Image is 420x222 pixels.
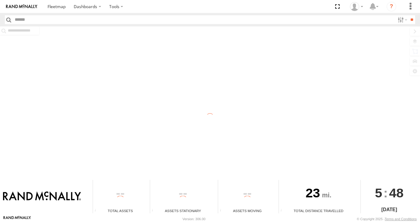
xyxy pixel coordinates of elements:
[279,180,358,208] div: 23
[389,180,403,206] span: 48
[6,5,37,9] img: rand-logo.svg
[279,208,358,213] div: Total Distance Travelled
[387,2,396,11] i: ?
[395,15,408,24] label: Search Filter Options
[385,217,417,221] a: Terms and Conditions
[93,208,148,213] div: Total Assets
[361,206,418,213] div: [DATE]
[361,180,418,206] div: :
[150,209,159,213] div: Total number of assets current stationary.
[150,208,216,213] div: Assets Stationary
[357,217,417,221] div: © Copyright 2025 -
[3,191,81,202] img: Rand McNally
[183,217,205,221] div: Version: 306.00
[3,216,31,222] a: Visit our Website
[279,209,288,213] div: Total distance travelled by all assets within specified date range and applied filters
[348,2,365,11] div: Valeo Dash
[93,209,102,213] div: Total number of Enabled Assets
[375,180,382,206] span: 5
[218,208,276,213] div: Assets Moving
[218,209,227,213] div: Total number of assets current in transit.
